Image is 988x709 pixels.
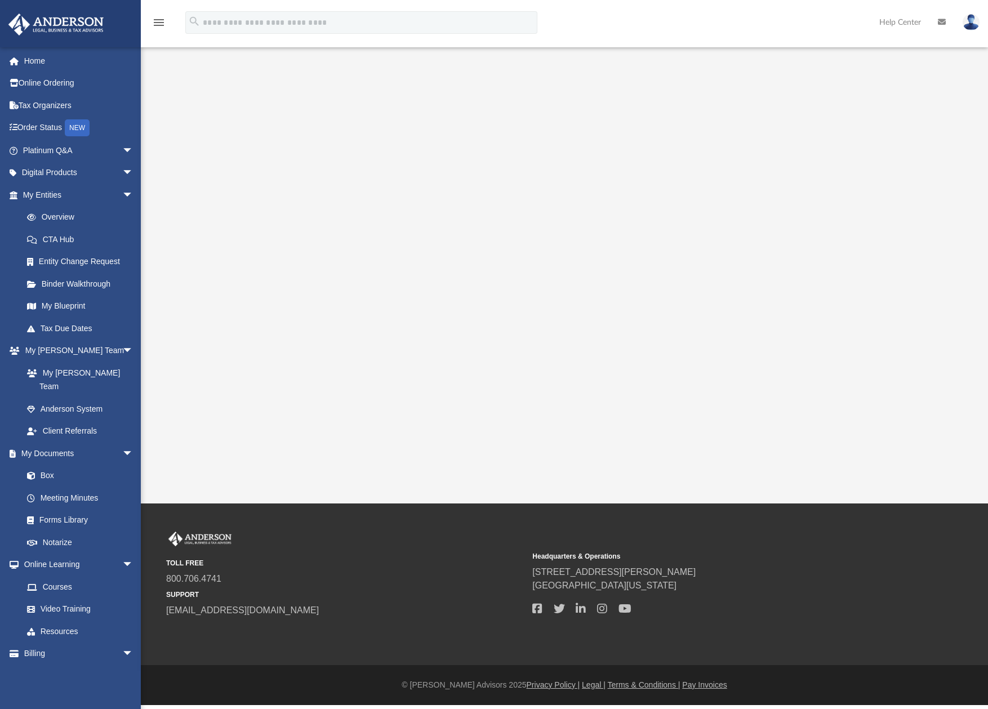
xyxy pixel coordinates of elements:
a: Home [8,50,150,72]
a: Resources [16,620,145,643]
a: Tax Organizers [8,94,150,117]
a: Billingarrow_drop_down [8,643,150,665]
i: menu [152,16,166,29]
a: My [PERSON_NAME] Teamarrow_drop_down [8,340,145,362]
span: arrow_drop_down [122,643,145,666]
span: arrow_drop_down [122,139,145,162]
small: TOLL FREE [166,558,524,568]
a: [STREET_ADDRESS][PERSON_NAME] [532,567,696,577]
div: NEW [65,119,90,136]
i: search [188,15,201,28]
a: CTA Hub [16,228,150,251]
small: Headquarters & Operations [532,551,891,561]
span: arrow_drop_down [122,554,145,577]
a: Overview [16,206,150,229]
a: My [PERSON_NAME] Team [16,362,139,398]
a: Binder Walkthrough [16,273,150,295]
a: Privacy Policy | [527,680,580,689]
small: SUPPORT [166,590,524,600]
a: Tax Due Dates [16,317,150,340]
a: Notarize [16,531,145,554]
a: Pay Invoices [682,680,727,689]
span: arrow_drop_down [122,162,145,185]
img: User Pic [963,14,980,30]
a: Forms Library [16,509,139,532]
a: Anderson System [16,398,145,420]
img: Anderson Advisors Platinum Portal [5,14,107,35]
a: Online Ordering [8,72,150,95]
a: [EMAIL_ADDRESS][DOMAIN_NAME] [166,605,319,615]
a: Digital Productsarrow_drop_down [8,162,150,184]
a: Courses [16,576,145,598]
a: 800.706.4741 [166,574,221,583]
span: arrow_drop_down [122,442,145,465]
a: My Entitiesarrow_drop_down [8,184,150,206]
a: Meeting Minutes [16,487,145,509]
img: Anderson Advisors Platinum Portal [166,532,234,546]
a: Terms & Conditions | [608,680,680,689]
a: Client Referrals [16,420,145,443]
a: Entity Change Request [16,251,150,273]
a: Legal | [582,680,606,689]
a: Events Calendar [8,665,150,687]
a: [GEOGRAPHIC_DATA][US_STATE] [532,581,677,590]
div: © [PERSON_NAME] Advisors 2025 [141,679,988,691]
a: Video Training [16,598,139,621]
a: My Blueprint [16,295,145,318]
a: Platinum Q&Aarrow_drop_down [8,139,150,162]
a: Online Learningarrow_drop_down [8,554,145,576]
a: Order StatusNEW [8,117,150,140]
a: menu [152,21,166,29]
span: arrow_drop_down [122,184,145,207]
a: My Documentsarrow_drop_down [8,442,145,465]
a: Box [16,465,139,487]
span: arrow_drop_down [122,340,145,363]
